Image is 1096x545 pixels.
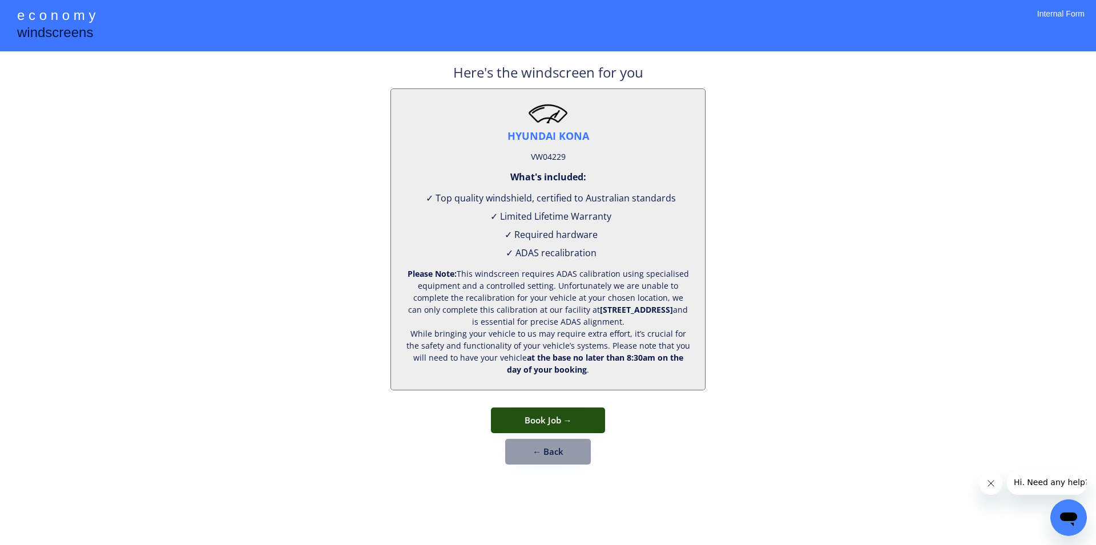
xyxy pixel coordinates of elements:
[491,407,605,433] button: Book Job →
[1037,9,1085,34] div: Internal Form
[1050,499,1087,536] iframe: Button to launch messaging window
[17,23,93,45] div: windscreens
[507,129,589,143] div: HYUNDAI KONA
[7,8,82,17] span: Hi. Need any help?
[17,6,95,27] div: e c o n o m y
[408,268,457,279] strong: Please Note:
[507,352,686,375] strong: at the base no later than 8:30am on the day of your booking
[528,103,568,123] img: windscreen2.png
[405,189,691,262] div: ✓ Top quality windshield, certified to Australian standards ✓ Limited Lifetime Warranty ✓ Require...
[531,149,566,165] div: VW04229
[510,171,586,183] div: What's included:
[1007,470,1087,495] iframe: Message from company
[505,439,591,465] button: ← Back
[405,268,691,376] div: This windscreen requires ADAS calibration using specialised equipment and a controlled setting. U...
[980,472,1002,495] iframe: Close message
[453,63,643,88] div: Here's the windscreen for you
[600,304,673,315] strong: [STREET_ADDRESS]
